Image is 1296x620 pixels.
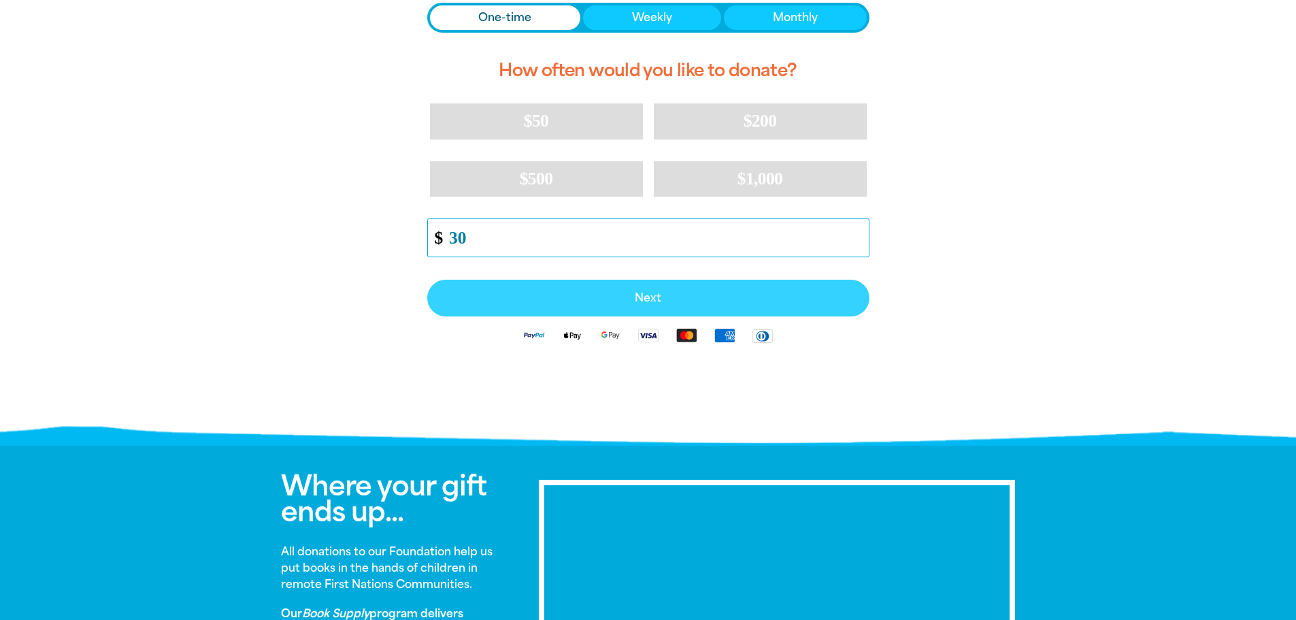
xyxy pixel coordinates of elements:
div: Available payment methods [427,316,869,354]
button: $200 [654,103,867,139]
img: Google Pay logo [591,327,629,343]
h2: How often would you like to donate? [427,49,869,93]
button: Pay with Credit Card [427,280,869,316]
input: Enter custom amount [439,219,868,257]
span: $500 [520,169,553,189]
em: Book Supply [302,607,369,620]
span: One-time [478,10,531,26]
div: Donation frequency [427,3,869,33]
button: $1,000 [654,161,867,197]
img: Apple Pay logo [553,327,591,343]
img: American Express logo [705,327,744,343]
button: $500 [430,161,643,197]
span: Next [442,293,854,304]
img: Diners Club logo [744,328,782,344]
button: Weekly [583,5,721,30]
span: $ [428,223,443,253]
img: Visa logo [629,327,667,343]
strong: All donations to our Foundation help us put books in the hands of children in remote First Nation... [281,545,493,591]
span: Weekly [632,10,672,26]
span: Where your gift ends up... [281,470,486,528]
span: Monthly [773,10,818,26]
span: $50 [524,111,548,131]
button: $50 [430,103,643,139]
img: Paypal logo [515,327,553,343]
img: Mastercard logo [667,327,705,343]
button: One-time [430,5,581,30]
span: $200 [744,111,777,131]
button: Monthly [724,5,867,30]
span: $1,000 [737,169,783,189]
